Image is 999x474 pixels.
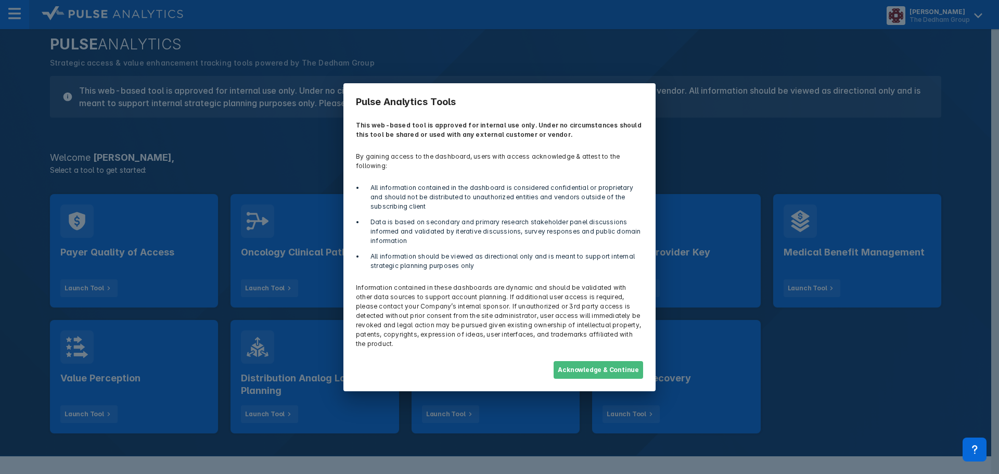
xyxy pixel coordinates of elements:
button: Acknowledge & Continue [554,361,643,379]
li: All information should be viewed as directional only and is meant to support internal strategic p... [364,252,643,271]
h3: Pulse Analytics Tools [350,89,649,114]
li: Data is based on secondary and primary research stakeholder panel discussions informed and valida... [364,217,643,246]
li: All information contained in the dashboard is considered confidential or proprietary and should n... [364,183,643,211]
p: By gaining access to the dashboard, users with access acknowledge & attest to the following: [350,146,649,177]
p: This web-based tool is approved for internal use only. Under no circumstances should this tool be... [350,114,649,146]
div: Contact Support [963,438,987,462]
p: Information contained in these dashboards are dynamic and should be validated with other data sou... [350,277,649,355]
